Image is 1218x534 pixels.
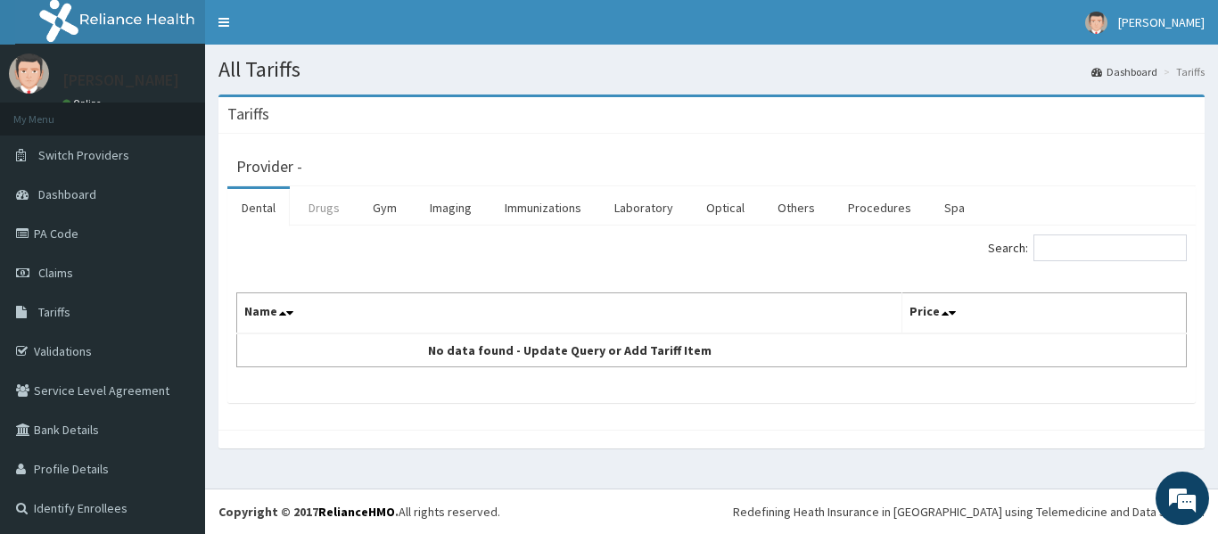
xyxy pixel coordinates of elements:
a: Laboratory [600,189,687,226]
a: Optical [692,189,759,226]
th: Name [237,293,902,334]
h1: All Tariffs [218,58,1205,81]
li: Tariffs [1159,64,1205,79]
td: No data found - Update Query or Add Tariff Item [237,333,902,367]
label: Search: [988,234,1187,261]
a: Imaging [416,189,486,226]
h3: Provider - [236,159,302,175]
img: User Image [9,53,49,94]
a: RelianceHMO [318,504,395,520]
a: Procedures [834,189,926,226]
a: Dental [227,189,290,226]
a: Dashboard [1091,64,1157,79]
p: [PERSON_NAME] [62,72,179,88]
strong: Copyright © 2017 . [218,504,399,520]
span: Claims [38,265,73,281]
a: Drugs [294,189,354,226]
span: Tariffs [38,304,70,320]
footer: All rights reserved. [205,489,1218,534]
div: Redefining Heath Insurance in [GEOGRAPHIC_DATA] using Telemedicine and Data Science! [733,503,1205,521]
span: [PERSON_NAME] [1118,14,1205,30]
input: Search: [1033,234,1187,261]
h3: Tariffs [227,106,269,122]
span: Dashboard [38,186,96,202]
a: Others [763,189,829,226]
img: User Image [1085,12,1107,34]
a: Gym [358,189,411,226]
a: Online [62,97,105,110]
span: Switch Providers [38,147,129,163]
a: Immunizations [490,189,596,226]
a: Spa [930,189,979,226]
th: Price [901,293,1187,334]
